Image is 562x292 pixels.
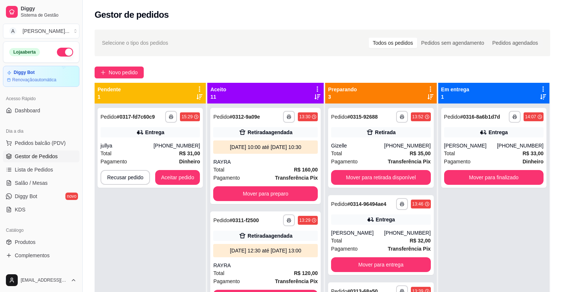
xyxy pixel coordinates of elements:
[3,137,79,149] button: Pedidos balcão (PDV)
[117,114,155,120] strong: # 0317-fd7c60c9
[101,149,112,157] span: Total
[213,277,240,285] span: Pagamento
[213,174,240,182] span: Pagamento
[15,107,40,114] span: Dashboard
[3,150,79,162] a: Gestor de Pedidos
[331,170,430,185] button: Mover para retirada disponível
[213,262,318,269] div: RAYRA
[181,114,193,120] div: 15:29
[213,114,229,120] span: Pedido
[9,48,40,56] div: Loja aberta
[331,245,358,253] span: Pagamento
[213,158,318,166] div: RAYRA
[3,105,79,116] a: Dashboard
[275,278,318,284] strong: Transferência Pix
[3,3,79,21] a: DiggySistema de Gestão
[3,236,79,248] a: Produtos
[213,217,229,223] span: Pedido
[522,159,544,164] strong: Dinheiro
[497,142,544,149] div: [PHONE_NUMBER]
[331,157,358,166] span: Pagamento
[21,277,68,283] span: [EMAIL_ADDRESS][DOMAIN_NAME]
[3,224,79,236] div: Catálogo
[15,166,53,173] span: Lista de Pedidos
[101,114,117,120] span: Pedido
[347,114,378,120] strong: # 0315-92688
[331,201,347,207] span: Pedido
[95,67,144,78] button: Novo pedido
[101,157,127,166] span: Pagamento
[3,204,79,215] a: KDS
[441,86,469,93] p: Em entrega
[3,177,79,189] a: Salão / Mesas
[347,201,386,207] strong: # 0314-96494ae4
[98,93,121,101] p: 1
[384,229,431,237] div: [PHONE_NUMBER]
[98,86,121,93] p: Pendente
[328,86,357,93] p: Preparando
[101,170,150,185] button: Recusar pedido
[15,179,48,187] span: Salão / Mesas
[369,38,417,48] div: Todos os pedidos
[216,143,315,151] div: [DATE] 10:00 até [DATE] 10:30
[213,186,318,201] button: Mover para preparo
[417,38,488,48] div: Pedidos sem agendamento
[145,129,164,136] div: Entrega
[3,164,79,176] a: Lista de Pedidos
[488,129,508,136] div: Entrega
[294,270,318,276] strong: R$ 120,00
[57,48,73,57] button: Alterar Status
[375,129,396,136] div: Retirada
[328,93,357,101] p: 3
[331,142,384,149] div: Gizelle
[525,114,536,120] div: 14:07
[3,24,79,38] button: Select a team
[444,149,455,157] span: Total
[3,66,79,87] a: Diggy BotRenovaçãoautomática
[410,150,431,156] strong: R$ 35,00
[213,269,224,277] span: Total
[331,257,430,272] button: Mover para entrega
[153,142,200,149] div: [PHONE_NUMBER]
[331,229,384,237] div: [PERSON_NAME]
[384,142,431,149] div: [PHONE_NUMBER]
[331,237,342,245] span: Total
[95,9,169,21] h2: Gestor de pedidos
[101,70,106,75] span: plus
[14,70,35,75] article: Diggy Bot
[388,246,431,252] strong: Transferência Pix
[522,150,544,156] strong: R$ 33,00
[299,217,310,223] div: 13:29
[294,167,318,173] strong: R$ 160,00
[210,93,226,101] p: 11
[23,27,69,35] div: [PERSON_NAME] ...
[444,142,497,149] div: [PERSON_NAME]
[229,114,260,120] strong: # 0312-9a09e
[229,217,259,223] strong: # 0311-f2500
[21,12,76,18] span: Sistema de Gestão
[248,232,292,240] div: Retirada agendada
[21,6,76,12] span: Diggy
[12,77,56,83] article: Renovação automática
[412,114,423,120] div: 13:52
[3,249,79,261] a: Complementos
[179,159,200,164] strong: Dinheiro
[444,170,544,185] button: Mover para finalizado
[109,68,138,77] span: Novo pedido
[410,238,431,244] strong: R$ 32,00
[15,238,35,246] span: Produtos
[376,216,395,223] div: Entrega
[101,142,153,149] div: jullya
[102,39,168,47] span: Selecione o tipo dos pedidos
[275,175,318,181] strong: Transferência Pix
[15,193,37,200] span: Diggy Bot
[3,271,79,289] button: [EMAIL_ADDRESS][DOMAIN_NAME]
[331,149,342,157] span: Total
[155,170,200,185] button: Aceitar pedido
[299,114,310,120] div: 13:30
[15,153,58,160] span: Gestor de Pedidos
[9,27,17,35] span: A
[210,86,226,93] p: Aceito
[248,129,292,136] div: Retirada agendada
[15,206,25,213] span: KDS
